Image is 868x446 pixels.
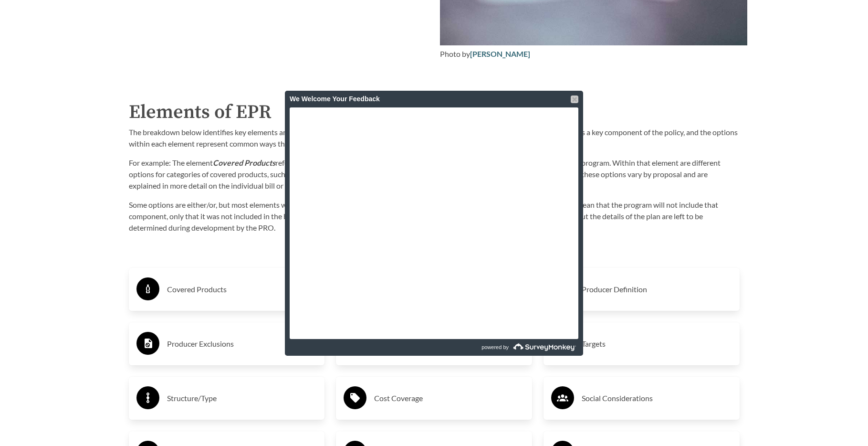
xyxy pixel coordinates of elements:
h3: Covered Products [167,282,317,297]
p: Some options are either/or, but most elements will include multiple options together. The absence... [129,199,740,234]
h3: Producer Exclusions [167,336,317,351]
a: powered by [435,339,578,356]
p: The breakdown below identifies key elements and the options within those elements that are presen... [129,127,740,149]
h3: Structure/Type [167,391,317,406]
div: Photo by [440,48,747,60]
h2: Elements of EPR [129,98,740,127]
h3: Targets [582,336,732,351]
span: powered by [481,339,509,356]
div: We Welcome Your Feedback [290,91,578,107]
h3: Producer Definition [582,282,732,297]
a: [PERSON_NAME] [470,49,530,58]
p: For example: The element refers to the types of items that are required to be included within the... [129,157,740,191]
h3: Cost Coverage [374,391,524,406]
h3: Social Considerations [582,391,732,406]
strong: Covered Products [213,158,275,167]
